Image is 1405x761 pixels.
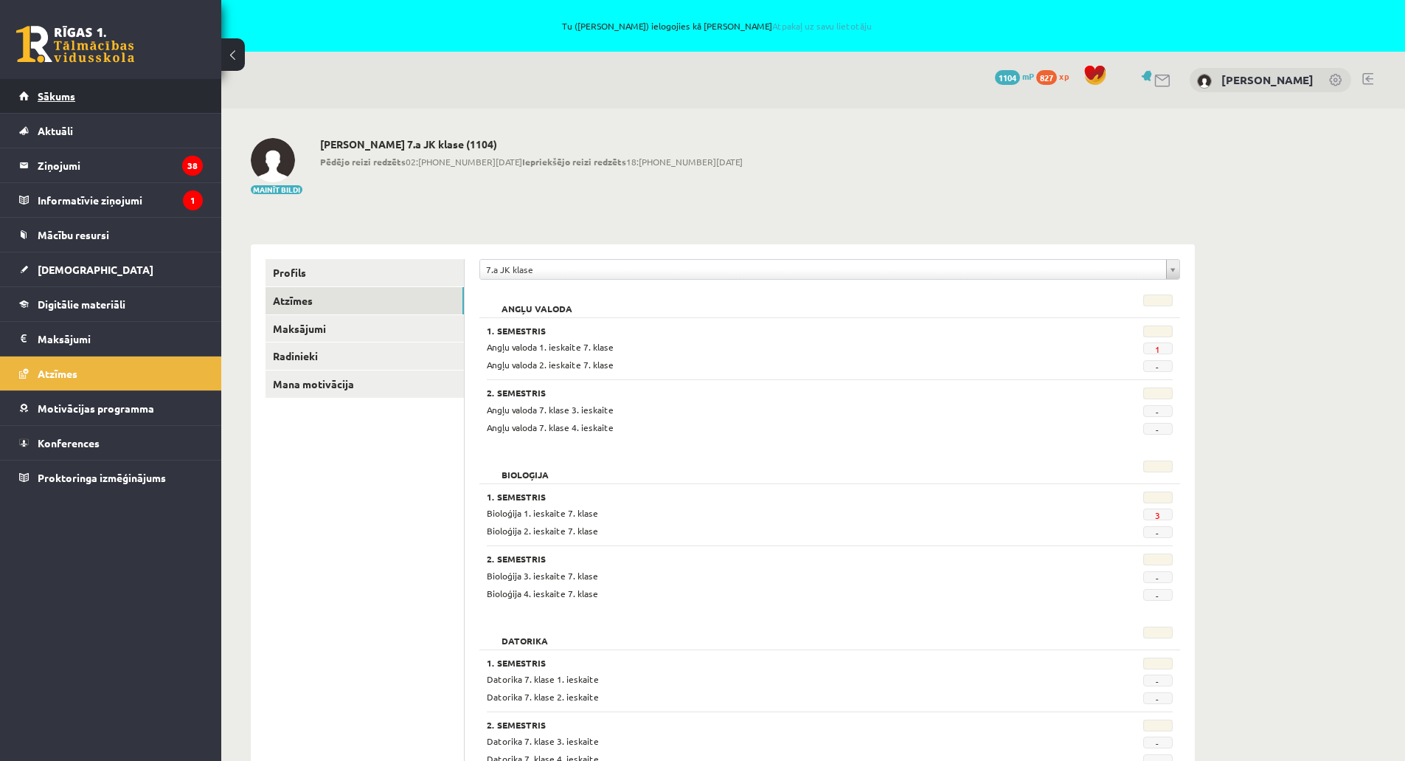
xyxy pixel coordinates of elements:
a: Profils [266,259,464,286]
button: Mainīt bildi [251,185,302,194]
a: Konferences [19,426,203,460]
a: Informatīvie ziņojumi1 [19,183,203,217]
span: Bioloģija 3. ieskaite 7. klase [487,570,598,582]
span: xp [1059,70,1069,82]
span: Angļu valoda 7. klase 4. ieskaite [487,421,614,433]
span: 1104 [995,70,1020,85]
a: [DEMOGRAPHIC_DATA] [19,252,203,286]
i: 38 [182,156,203,176]
span: - [1143,692,1173,704]
span: Bioloģija 2. ieskaite 7. klase [487,525,598,537]
span: - [1143,360,1173,372]
span: Bioloģija 4. ieskaite 7. klase [487,588,598,599]
a: Atzīmes [19,357,203,390]
span: Konferences [38,436,100,450]
span: 02:[PHONE_NUMBER][DATE] 18:[PHONE_NUMBER][DATE] [320,155,743,168]
span: - [1143,405,1173,417]
span: 827 [1036,70,1057,85]
span: - [1143,675,1173,686]
span: Datorika 7. klase 3. ieskaite [487,735,599,747]
span: Angļu valoda 2. ieskaite 7. klase [487,359,614,371]
span: - [1143,423,1173,435]
span: - [1143,526,1173,538]
legend: Ziņojumi [38,148,203,182]
a: Radinieki [266,342,464,370]
span: Tu ([PERSON_NAME]) ielogojies kā [PERSON_NAME] [170,21,1265,30]
a: 1 [1155,343,1160,355]
h3: 2. Semestris [487,720,1055,730]
h3: 1. Semestris [487,326,1055,336]
a: Sākums [19,79,203,113]
a: Digitālie materiāli [19,287,203,321]
b: Iepriekšējo reizi redzēts [522,156,626,168]
span: Atzīmes [38,367,77,380]
span: - [1143,737,1173,748]
a: Aktuāli [19,114,203,148]
legend: Informatīvie ziņojumi [38,183,203,217]
a: Atpakaļ uz savu lietotāju [772,20,872,32]
h3: 2. Semestris [487,388,1055,398]
legend: Maksājumi [38,322,203,356]
img: Kristofers Vasiļjevs [251,138,295,182]
b: Pēdējo reizi redzēts [320,156,406,168]
a: Motivācijas programma [19,391,203,425]
span: Angļu valoda 1. ieskaite 7. klase [487,341,614,353]
a: Maksājumi [19,322,203,356]
i: 1 [183,190,203,210]
h3: 1. Semestris [487,658,1055,668]
a: 7.a JK klase [480,260,1179,279]
span: Aktuāli [38,124,73,137]
span: Motivācijas programma [38,402,154,415]
h3: 2. Semestris [487,554,1055,564]
a: Maksājumi [266,315,464,342]
h2: [PERSON_NAME] 7.a JK klase (1104) [320,138,743,151]
h2: Bioloģija [487,461,563,475]
span: Angļu valoda 7. klase 3. ieskaite [487,404,614,416]
a: Proktoringa izmēģinājums [19,461,203,495]
a: Rīgas 1. Tālmācības vidusskola [16,26,134,63]
img: Kristofers Vasiļjevs [1197,74,1212,89]
span: Sākums [38,89,75,103]
span: - [1143,589,1173,601]
span: Digitālie materiāli [38,297,125,311]
span: Datorika 7. klase 2. ieskaite [487,691,599,703]
h3: 1. Semestris [487,492,1055,502]
a: Mana motivācija [266,371,464,398]
a: 1104 mP [995,70,1034,82]
span: 7.a JK klase [486,260,1160,279]
span: Mācību resursi [38,228,109,241]
span: Datorika 7. klase 1. ieskaite [487,673,599,685]
h2: Angļu valoda [487,295,587,309]
span: Bioloģija 1. ieskaite 7. klase [487,507,598,519]
a: [PERSON_NAME] [1221,72,1314,87]
a: Ziņojumi38 [19,148,203,182]
a: 827 xp [1036,70,1076,82]
span: [DEMOGRAPHIC_DATA] [38,263,153,276]
span: Proktoringa izmēģinājums [38,471,166,484]
span: - [1143,571,1173,583]
h2: Datorika [487,627,563,641]
a: Mācību resursi [19,218,203,252]
a: 3 [1155,509,1160,521]
span: mP [1022,70,1034,82]
a: Atzīmes [266,287,464,314]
